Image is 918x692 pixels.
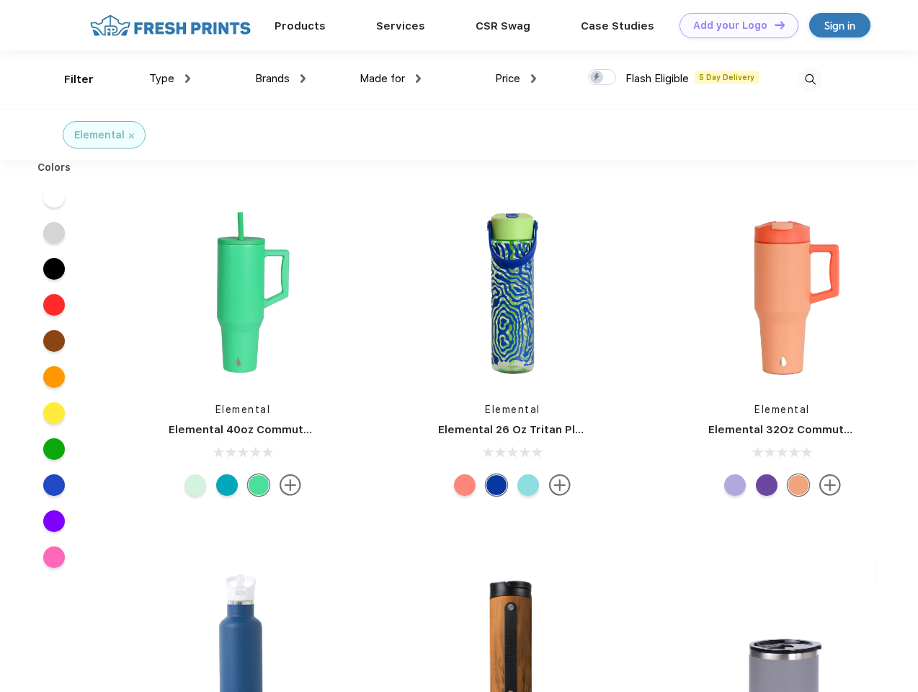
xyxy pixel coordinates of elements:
[248,474,269,496] div: Green
[184,474,206,496] div: Aurora Glow
[64,71,94,88] div: Filter
[687,196,878,388] img: func=resize&h=266
[216,474,238,496] div: Teal
[74,128,125,143] div: Elemental
[149,72,174,85] span: Type
[476,19,530,32] a: CSR Swag
[280,474,301,496] img: more.svg
[693,19,767,32] div: Add your Logo
[416,74,421,83] img: dropdown.png
[185,74,190,83] img: dropdown.png
[788,474,809,496] div: Peach Sunrise
[531,74,536,83] img: dropdown.png
[819,474,841,496] img: more.svg
[129,133,134,138] img: filter_cancel.svg
[360,72,405,85] span: Made for
[416,196,608,388] img: func=resize&h=266
[809,13,870,37] a: Sign in
[438,423,677,436] a: Elemental 26 Oz Tritan Plastic Water Bottle
[625,72,689,85] span: Flash Eligible
[255,72,290,85] span: Brands
[754,404,810,415] a: Elemental
[275,19,326,32] a: Products
[27,160,82,175] div: Colors
[756,474,777,496] div: Purple
[798,68,822,92] img: desktop_search.svg
[454,474,476,496] div: Cotton candy
[517,474,539,496] div: Berry breeze
[376,19,425,32] a: Services
[485,404,540,415] a: Elemental
[86,13,255,38] img: fo%20logo%202.webp
[147,196,339,388] img: func=resize&h=266
[215,404,271,415] a: Elemental
[486,474,507,496] div: Aqua Waves
[824,17,855,34] div: Sign in
[775,21,785,29] img: DT
[300,74,306,83] img: dropdown.png
[495,72,520,85] span: Price
[724,474,746,496] div: Lilac Tie Dye
[169,423,364,436] a: Elemental 40oz Commuter Tumbler
[695,71,759,84] span: 5 Day Delivery
[708,423,904,436] a: Elemental 32Oz Commuter Tumbler
[549,474,571,496] img: more.svg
